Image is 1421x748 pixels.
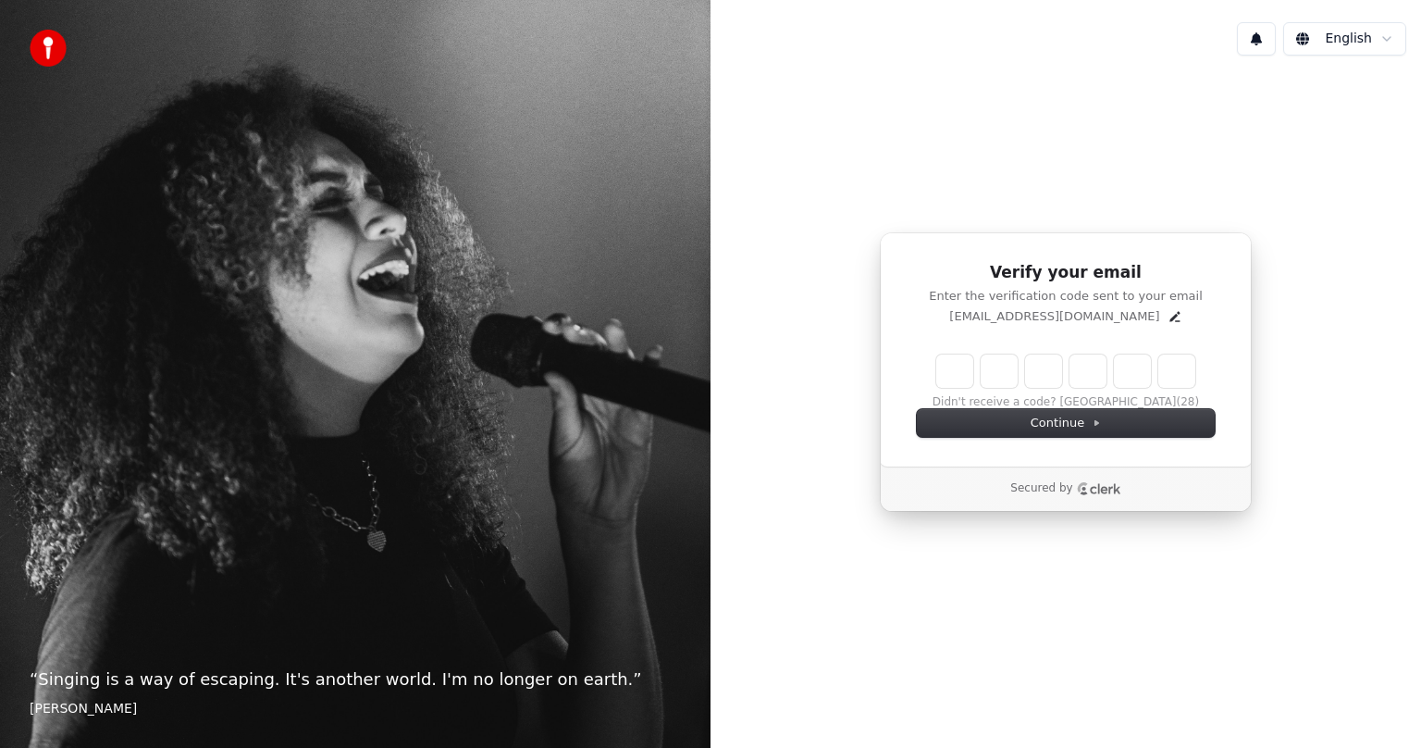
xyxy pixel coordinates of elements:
p: Secured by [1010,481,1072,496]
footer: [PERSON_NAME] [30,700,681,718]
img: youka [30,30,67,67]
button: Continue [917,409,1215,437]
a: Clerk logo [1077,482,1121,495]
button: Edit [1168,309,1182,324]
h1: Verify your email [917,262,1215,284]
p: “ Singing is a way of escaping. It's another world. I'm no longer on earth. ” [30,667,681,692]
p: Enter the verification code sent to your email [917,288,1215,305]
p: [EMAIL_ADDRESS][DOMAIN_NAME] [949,308,1159,325]
span: Continue [1031,415,1101,431]
input: Enter verification code [936,355,1195,388]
